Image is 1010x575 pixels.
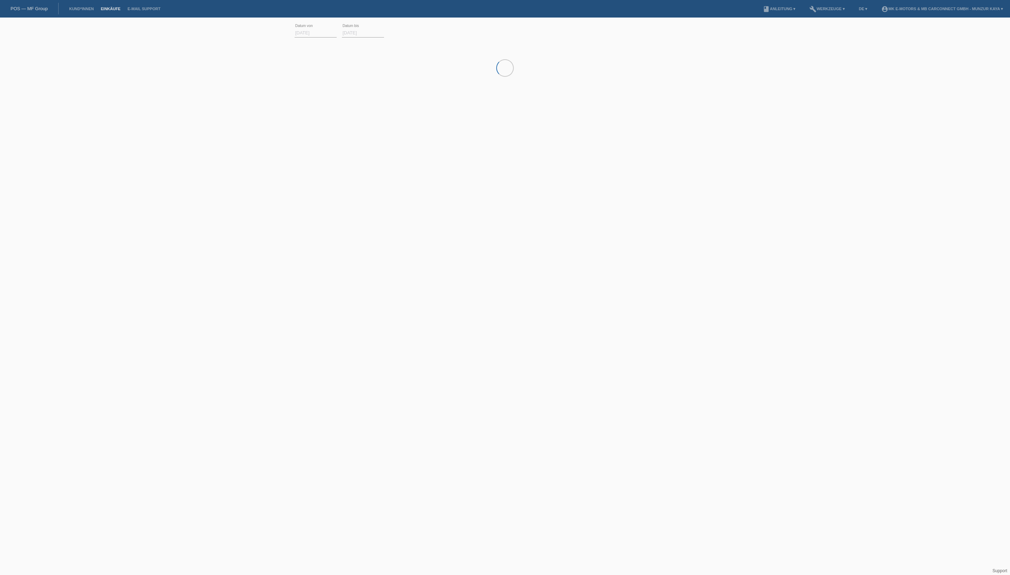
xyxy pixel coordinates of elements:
[878,7,1006,11] a: account_circleMK E-MOTORS & MB CarConnect GmbH - Munzur Kaya ▾
[992,568,1007,573] a: Support
[11,6,48,11] a: POS — MF Group
[763,6,770,13] i: book
[881,6,888,13] i: account_circle
[806,7,848,11] a: buildWerkzeuge ▾
[97,7,124,11] a: Einkäufe
[124,7,164,11] a: E-Mail Support
[855,7,871,11] a: DE ▾
[759,7,799,11] a: bookAnleitung ▾
[809,6,816,13] i: build
[66,7,97,11] a: Kund*innen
